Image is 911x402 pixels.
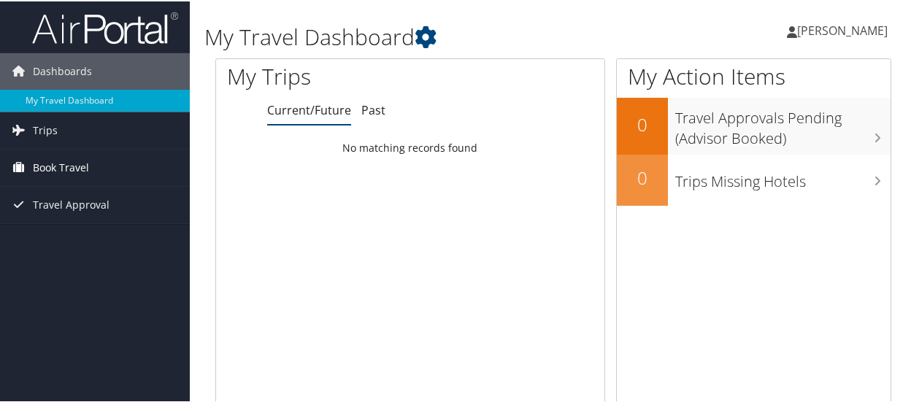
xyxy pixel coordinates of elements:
[216,134,604,160] td: No matching records found
[33,185,109,222] span: Travel Approval
[617,96,891,152] a: 0Travel Approvals Pending (Advisor Booked)
[617,153,891,204] a: 0Trips Missing Hotels
[227,60,431,90] h1: My Trips
[675,99,891,147] h3: Travel Approvals Pending (Advisor Booked)
[787,7,902,51] a: [PERSON_NAME]
[33,148,89,185] span: Book Travel
[617,164,668,189] h2: 0
[797,21,888,37] span: [PERSON_NAME]
[617,60,891,90] h1: My Action Items
[204,20,669,51] h1: My Travel Dashboard
[361,101,385,117] a: Past
[33,52,92,88] span: Dashboards
[675,163,891,190] h3: Trips Missing Hotels
[617,111,668,136] h2: 0
[32,9,178,44] img: airportal-logo.png
[267,101,351,117] a: Current/Future
[33,111,58,147] span: Trips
